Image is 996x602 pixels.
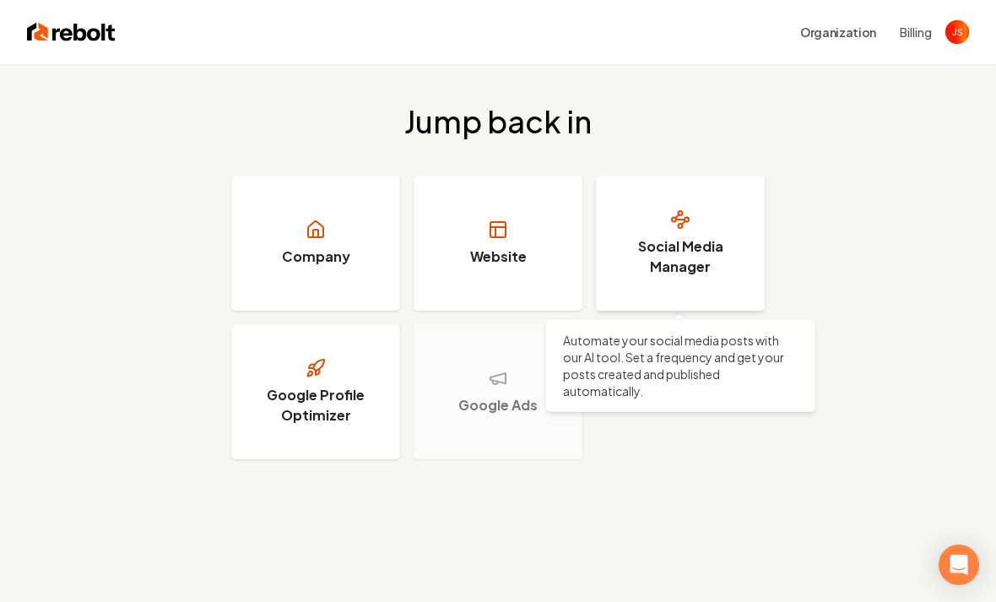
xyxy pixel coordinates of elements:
[596,176,765,311] a: Social Media Manager
[617,236,744,277] h3: Social Media Manager
[252,385,379,426] h3: Google Profile Optimizer
[231,176,400,311] a: Company
[470,247,527,267] h3: Website
[939,545,979,585] div: Open Intercom Messenger
[404,105,592,138] h2: Jump back in
[945,20,969,44] button: Open user button
[790,17,886,47] button: Organization
[945,20,969,44] img: Jameson Singleton
[282,247,350,267] h3: Company
[231,324,400,459] a: Google Profile Optimizer
[458,395,538,415] h3: Google Ads
[414,176,582,311] a: Website
[563,332,798,399] p: Automate your social media posts with our AI tool. Set a frequency and get your posts created and...
[900,24,932,41] button: Billing
[27,20,116,44] img: Rebolt Logo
